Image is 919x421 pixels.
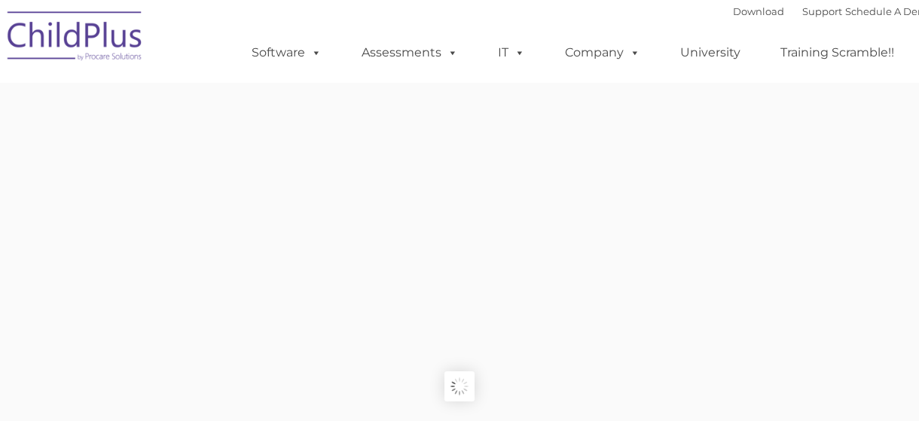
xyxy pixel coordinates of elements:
a: Training Scramble!! [765,38,909,68]
a: Software [237,38,337,68]
a: Support [802,5,842,17]
a: Assessments [347,38,473,68]
a: IT [483,38,540,68]
a: Company [550,38,655,68]
a: Download [733,5,784,17]
a: University [665,38,756,68]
